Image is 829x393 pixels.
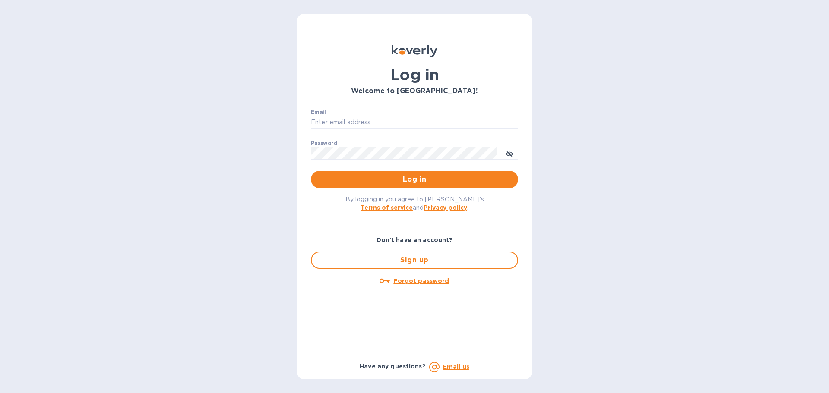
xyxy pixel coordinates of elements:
[311,252,518,269] button: Sign up
[392,45,437,57] img: Koverly
[501,145,518,162] button: toggle password visibility
[311,141,337,146] label: Password
[377,236,453,243] b: Don't have an account?
[424,204,467,211] a: Privacy policy
[311,116,518,129] input: Enter email address
[311,171,518,188] button: Log in
[345,196,484,211] span: By logging in you agree to [PERSON_NAME]'s and .
[361,204,413,211] a: Terms of service
[393,277,449,284] u: Forgot password
[443,363,469,370] a: Email us
[318,174,511,185] span: Log in
[319,255,510,265] span: Sign up
[311,87,518,95] h3: Welcome to [GEOGRAPHIC_DATA]!
[311,66,518,84] h1: Log in
[360,363,426,370] b: Have any questions?
[311,110,326,115] label: Email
